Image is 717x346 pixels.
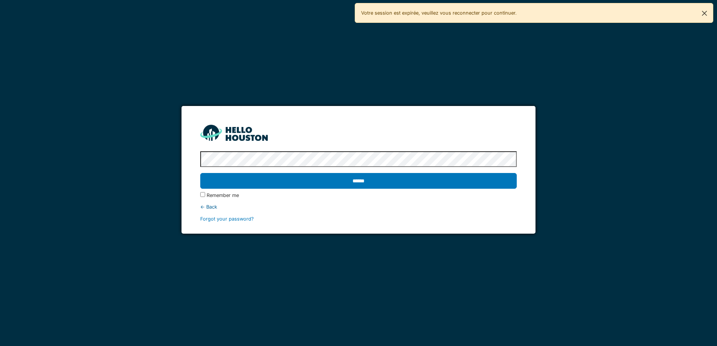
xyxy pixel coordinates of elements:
label: Remember me [207,192,239,199]
img: HH_line-BYnF2_Hg.png [200,125,268,141]
div: Votre session est expirée, veuillez vous reconnecter pour continuer. [355,3,713,23]
button: Close [696,3,713,23]
a: Forgot your password? [200,216,254,222]
div: ← Back [200,203,516,210]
